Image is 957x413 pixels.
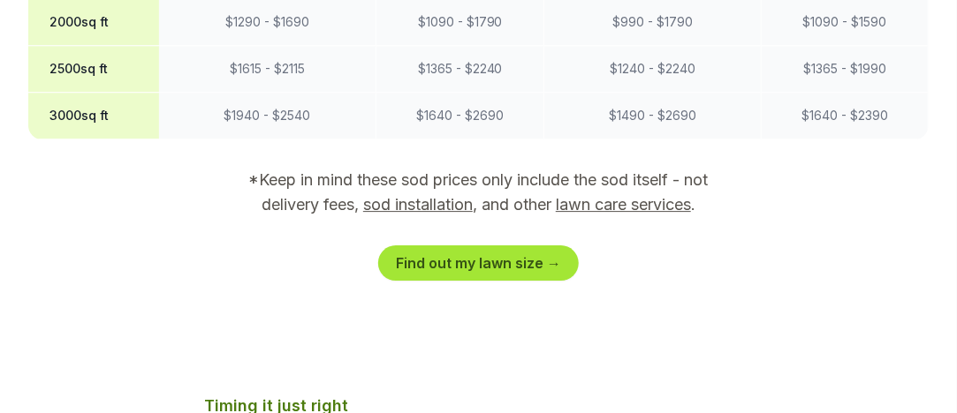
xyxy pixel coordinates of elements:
[544,93,762,139] td: $ 1490 - $ 2690
[762,93,929,139] td: $ 1640 - $ 2390
[28,93,159,139] th: 3000 sq ft
[363,195,473,214] a: sod installation
[159,46,376,93] td: $ 1615 - $ 2115
[378,245,579,281] a: Find out my lawn size →
[556,195,691,214] a: lawn care services
[376,46,544,93] td: $ 1365 - $ 2240
[28,46,159,93] th: 2500 sq ft
[159,93,376,139] td: $ 1940 - $ 2540
[544,46,762,93] td: $ 1240 - $ 2240
[376,93,544,139] td: $ 1640 - $ 2690
[762,46,929,93] td: $ 1365 - $ 1990
[224,168,733,217] p: *Keep in mind these sod prices only include the sod itself - not delivery fees, , and other .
